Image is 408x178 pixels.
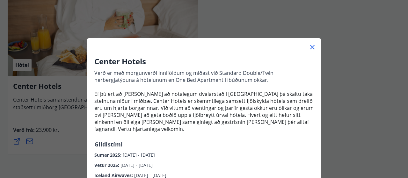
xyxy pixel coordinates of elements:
[94,140,123,148] span: Gildistími
[123,152,155,158] span: [DATE] - [DATE]
[94,162,120,168] span: Vetur 2025 :
[94,90,314,132] span: Ef þú ert að [PERSON_NAME] að notalegum dvalarstað í [GEOGRAPHIC_DATA] þá skaltu taka stefnuna ni...
[94,56,314,67] h3: Center Hotels
[94,69,314,83] p: Verð er með morgunverði inniföldum og miðast við Standard Double/Twin herbergjatýpuna á hótelunum...
[94,152,123,158] span: Sumar 2025 :
[120,162,153,168] span: [DATE] - [DATE]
